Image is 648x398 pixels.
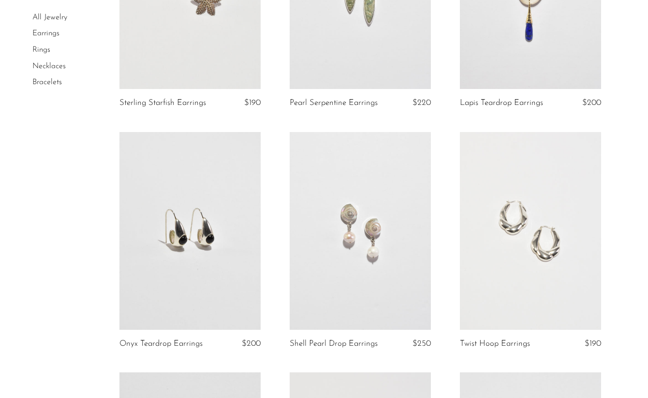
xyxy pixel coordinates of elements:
span: $200 [242,339,261,348]
a: Shell Pearl Drop Earrings [290,339,378,348]
a: Twist Hoop Earrings [460,339,530,348]
a: Sterling Starfish Earrings [119,99,206,107]
a: Bracelets [32,78,62,86]
a: Onyx Teardrop Earrings [119,339,203,348]
a: Pearl Serpentine Earrings [290,99,378,107]
span: $190 [244,99,261,107]
a: All Jewelry [32,14,67,21]
span: $190 [585,339,601,348]
span: $220 [412,99,431,107]
span: $200 [582,99,601,107]
a: Rings [32,46,50,54]
span: $250 [412,339,431,348]
a: Earrings [32,30,59,38]
a: Lapis Teardrop Earrings [460,99,543,107]
a: Necklaces [32,62,66,70]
